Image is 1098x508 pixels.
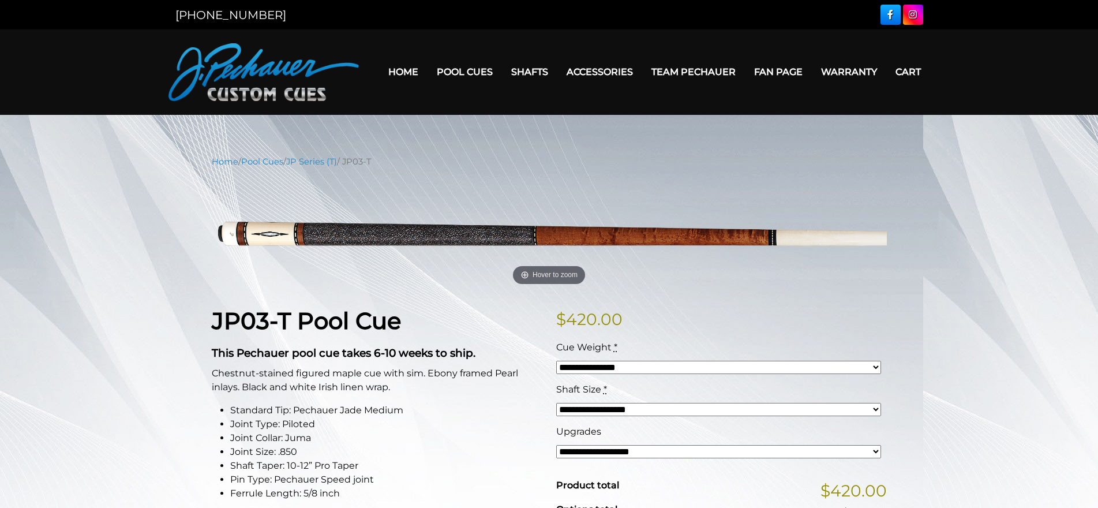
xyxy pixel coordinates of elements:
[230,417,542,431] li: Joint Type: Piloted
[556,342,612,353] span: Cue Weight
[642,57,745,87] a: Team Pechauer
[212,177,887,289] a: Hover to zoom
[230,459,542,473] li: Shaft Taper: 10-12” Pro Taper
[556,426,601,437] span: Upgrades
[230,445,542,459] li: Joint Size: .850
[502,57,557,87] a: Shafts
[745,57,812,87] a: Fan Page
[557,57,642,87] a: Accessories
[556,384,601,395] span: Shaft Size
[428,57,502,87] a: Pool Cues
[230,431,542,445] li: Joint Collar: Juma
[230,404,542,417] li: Standard Tip: Pechauer Jade Medium
[604,384,607,395] abbr: required
[820,479,887,503] span: $420.00
[556,480,619,491] span: Product total
[212,155,887,168] nav: Breadcrumb
[379,57,428,87] a: Home
[241,156,283,167] a: Pool Cues
[168,43,359,101] img: Pechauer Custom Cues
[556,309,623,329] bdi: 420.00
[212,156,238,167] a: Home
[556,309,566,329] span: $
[230,473,542,487] li: Pin Type: Pechauer Speed joint
[212,307,401,335] strong: JP03-T Pool Cue
[212,367,542,394] p: Chestnut-stained figured maple cue with sim. Ebony framed Pearl inlays. Black and white Irish lin...
[286,156,337,167] a: JP Series (T)
[212,177,887,289] img: jp03-T.png
[230,487,542,500] li: Ferrule Length: 5/8 inch
[812,57,886,87] a: Warranty
[212,346,475,360] strong: This Pechauer pool cue takes 6-10 weeks to ship.
[175,8,286,22] a: [PHONE_NUMBER]
[886,57,930,87] a: Cart
[614,342,617,353] abbr: required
